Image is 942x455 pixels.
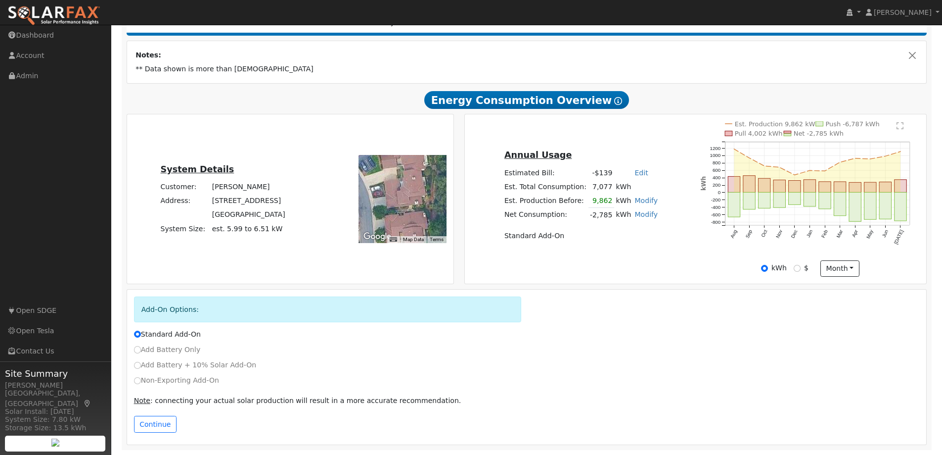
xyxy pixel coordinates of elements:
text: Nov [775,229,783,240]
img: Google [361,230,394,243]
rect: onclick="" [834,182,846,192]
circle: onclick="" [854,157,856,159]
u: System Details [161,164,234,174]
text: 1000 [710,153,721,158]
circle: onclick="" [779,166,781,168]
rect: onclick="" [895,193,906,221]
div: Solar Install: [DATE] [5,406,106,417]
rect: onclick="" [879,182,891,193]
a: Modify [634,210,658,218]
circle: onclick="" [763,165,765,167]
text: Apr [851,229,859,238]
label: kWh [771,263,787,273]
td: 7,077 [588,180,614,194]
div: System Size: 7.80 kW [5,414,106,425]
td: Est. Production Before: [502,194,588,208]
text: Aug [729,229,738,239]
span: [PERSON_NAME] [874,8,932,16]
td: kWh [614,208,633,222]
rect: onclick="" [819,182,831,193]
td: Estimated Bill: [502,166,588,180]
text: 800 [713,160,721,166]
div: Storage Size: 13.5 kWh [5,423,106,433]
div: [GEOGRAPHIC_DATA], [GEOGRAPHIC_DATA] [5,388,106,409]
text: Jun [881,229,890,239]
circle: onclick="" [824,170,826,172]
text: Sep [745,229,754,239]
text: 200 [713,183,721,188]
td: [GEOGRAPHIC_DATA] [210,208,287,222]
rect: onclick="" [773,180,785,193]
rect: onclick="" [864,193,876,220]
circle: onclick="" [839,161,841,163]
rect: onclick="" [879,193,891,219]
td: ** Data shown is more than [DEMOGRAPHIC_DATA] [134,62,920,76]
td: Address: [159,194,210,208]
td: Standard Add-On [502,229,659,243]
td: -$139 [588,166,614,180]
td: kWh [614,194,633,208]
a: Open this area in Google Maps (opens a new window) [361,230,394,243]
span: : connecting your actual solar production will result in a more accurate recommendation. [134,397,461,404]
text: May [865,229,874,240]
td: System Size [210,222,287,236]
rect: onclick="" [804,180,815,193]
rect: onclick="" [743,193,755,209]
circle: onclick="" [885,155,887,157]
div: Add-On Options: [134,297,522,322]
text: Push -6,787 kWh [826,120,880,128]
rect: onclick="" [834,193,846,216]
text: Pull 4,002 kWh [735,130,783,138]
a: Edit [634,169,648,177]
a: Terms (opens in new tab) [430,237,444,242]
text: Est. Production 9,862 kWh [735,120,819,128]
input: Standard Add-On [134,331,141,338]
rect: onclick="" [728,193,740,217]
rect: onclick="" [789,193,801,205]
button: month [820,260,859,277]
td: System Size: [159,222,210,236]
label: $ [804,263,808,273]
label: Standard Add-On [134,329,201,340]
text: kWh [700,176,707,191]
rect: onclick="" [743,176,755,193]
text: Net -2,785 kWh [794,130,844,138]
text: Jan [806,229,814,239]
input: Non-Exporting Add-On [134,377,141,384]
rect: onclick="" [895,180,906,193]
i: Show Help [614,97,622,105]
input: kWh [761,265,768,272]
td: -2,785 [588,208,614,222]
a: Map [83,400,92,407]
button: Close [907,50,918,60]
rect: onclick="" [759,179,770,193]
rect: onclick="" [804,193,815,206]
circle: onclick="" [794,174,796,176]
label: Add Battery Only [134,345,201,355]
td: [PERSON_NAME] [210,180,287,194]
rect: onclick="" [849,183,861,193]
text: Dec [790,229,799,240]
text: 0 [718,190,721,196]
label: Non-Exporting Add-On [134,375,219,386]
rect: onclick="" [728,177,740,193]
label: Add Battery + 10% Solar Add-On [134,360,257,370]
text: Mar [836,229,844,239]
circle: onclick="" [733,148,735,150]
span: Energy Consumption Overview [424,91,629,109]
rect: onclick="" [819,193,831,209]
rect: onclick="" [849,193,861,222]
span: est. 5.99 to 6.51 kW [212,225,283,233]
td: 9,862 [588,194,614,208]
text:  [897,122,903,130]
img: retrieve [51,439,59,447]
text: Oct [760,229,768,238]
strong: Notes: [135,51,161,59]
text: 1200 [710,146,721,151]
td: kWh [614,180,660,194]
rect: onclick="" [864,183,876,193]
text: -600 [711,212,721,217]
text: -400 [711,204,721,210]
rect: onclick="" [789,181,801,193]
circle: onclick="" [748,157,750,159]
